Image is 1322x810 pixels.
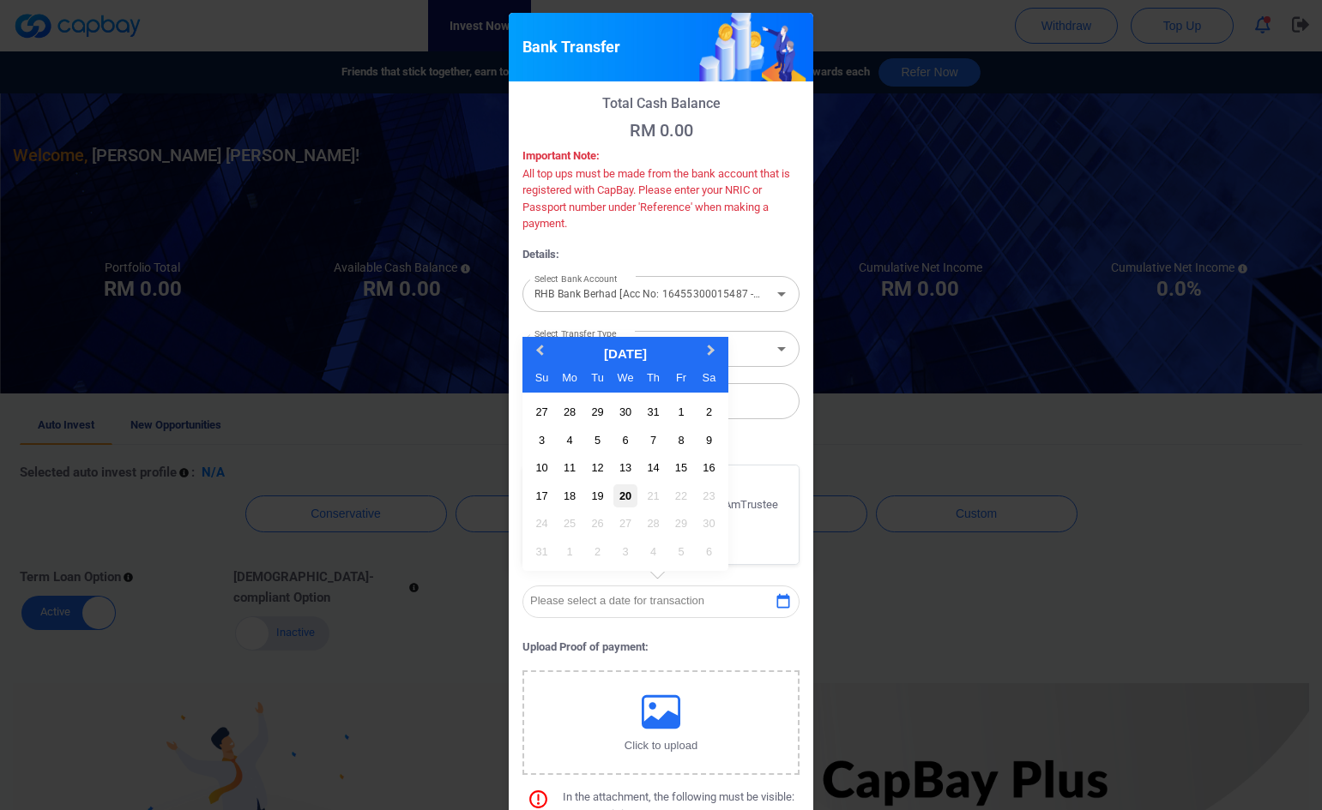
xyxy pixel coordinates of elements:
[586,540,609,563] div: Not available Tuesday, September 2nd, 2025
[522,639,800,657] p: Upload Proof of payment:
[558,456,582,479] div: Choose Monday, August 11th, 2025
[522,149,600,162] strong: Important Note:
[613,400,637,423] div: Choose Wednesday, July 30th, 2025
[522,585,800,618] button: Please select a date for transaction
[558,540,582,563] div: Not available Monday, September 1st, 2025
[697,456,721,479] div: Choose Saturday, August 16th, 2025
[642,512,665,535] div: Not available Thursday, August 28th, 2025
[613,456,637,479] div: Choose Wednesday, August 13th, 2025
[613,540,637,563] div: Not available Wednesday, September 3rd, 2025
[642,456,665,479] div: Choose Thursday, August 14th, 2025
[529,740,793,753] p: Click to upload
[770,282,794,306] button: Open
[534,267,618,290] label: Select Bank Account
[558,400,582,423] div: Choose Monday, July 28th, 2025
[642,540,665,563] div: Not available Thursday, September 4th, 2025
[613,366,637,389] div: We
[530,484,553,507] div: Choose Sunday, August 17th, 2025
[669,366,692,389] div: Fr
[642,366,665,389] div: Th
[669,540,692,563] div: Not available Friday, September 5th, 2025
[669,400,692,423] div: Choose Friday, August 1st, 2025
[697,400,721,423] div: Choose Saturday, August 2nd, 2025
[699,339,727,366] button: Next Month
[613,512,637,535] div: Not available Wednesday, August 27th, 2025
[770,337,794,361] button: Open
[522,120,800,141] p: RM 0.00
[586,456,609,479] div: Choose Tuesday, August 12th, 2025
[530,595,704,608] p: Please select a date for transaction
[613,484,637,507] div: Choose Wednesday, August 20th, 2025
[586,484,609,507] div: Choose Tuesday, August 19th, 2025
[530,456,553,479] div: Choose Sunday, August 10th, 2025
[530,429,553,452] div: Choose Sunday, August 3rd, 2025
[558,366,582,389] div: Mo
[563,789,794,807] p: In the attachment, the following must be visible:
[522,95,800,111] p: Total Cash Balance
[522,246,800,264] p: Details:
[522,37,620,57] h5: Bank Transfer
[522,670,800,775] button: Click to upload
[697,540,721,563] div: Not available Saturday, September 6th, 2025
[697,512,721,535] div: Not available Saturday, August 30th, 2025
[524,339,552,366] button: Previous Month
[558,429,582,452] div: Choose Monday, August 4th, 2025
[530,512,553,535] div: Not available Sunday, August 24th, 2025
[558,484,582,507] div: Choose Monday, August 18th, 2025
[586,400,609,423] div: Choose Tuesday, July 29th, 2025
[642,400,665,423] div: Choose Thursday, July 31st, 2025
[586,512,609,535] div: Not available Tuesday, August 26th, 2025
[669,512,692,535] div: Not available Friday, August 29th, 2025
[528,399,722,566] div: month 2025-08
[613,429,637,452] div: Choose Wednesday, August 6th, 2025
[642,429,665,452] div: Choose Thursday, August 7th, 2025
[558,512,582,535] div: Not available Monday, August 25th, 2025
[697,484,721,507] div: Not available Saturday, August 23rd, 2025
[586,366,609,389] div: Tu
[586,429,609,452] div: Choose Tuesday, August 5th, 2025
[530,540,553,563] div: Not available Sunday, August 31st, 2025
[669,456,692,479] div: Choose Friday, August 15th, 2025
[697,366,721,389] div: Sa
[642,484,665,507] div: Not available Thursday, August 21st, 2025
[530,400,553,423] div: Choose Sunday, July 27th, 2025
[522,344,728,364] div: [DATE]
[697,429,721,452] div: Choose Saturday, August 9th, 2025
[522,165,800,232] p: All top ups must be made from the bank account that is registered with CapBay. Please enter your ...
[669,429,692,452] div: Choose Friday, August 8th, 2025
[530,366,553,389] div: Su
[669,484,692,507] div: Not available Friday, August 22nd, 2025
[534,322,617,345] label: Select Transfer Type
